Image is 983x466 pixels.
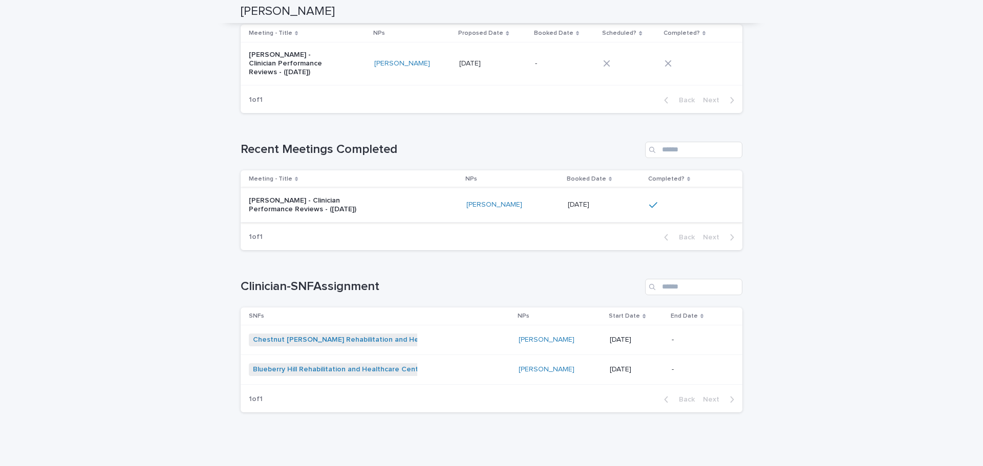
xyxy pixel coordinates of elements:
p: [PERSON_NAME] - Clinician Performance Reviews - ([DATE]) [249,51,334,76]
span: Back [673,396,695,403]
button: Next [699,233,742,242]
p: Start Date [609,310,640,322]
p: [DATE] [610,336,663,344]
input: Search [645,142,742,158]
p: Meeting - Title [249,173,292,185]
tr: [PERSON_NAME] - Clinician Performance Reviews - ([DATE])[PERSON_NAME] [DATE][DATE] [241,188,742,222]
p: NPs [373,28,385,39]
span: Next [703,234,725,241]
a: Blueberry Hill Rehabilitation and Healthcare Center [253,365,425,374]
p: Scheduled? [602,28,636,39]
h1: Clinician-SNFAssignment [241,279,641,294]
p: [DATE] [568,198,591,209]
p: - [535,57,539,68]
button: Back [656,96,699,105]
a: [PERSON_NAME] [519,336,574,344]
input: Search [645,279,742,295]
p: SNFs [249,310,264,322]
p: 1 of 1 [241,225,271,250]
button: Back [656,233,699,242]
p: Proposed Date [458,28,503,39]
span: Back [673,97,695,104]
button: Next [699,96,742,105]
button: Next [699,395,742,404]
h1: Recent Meetings Completed [241,142,641,157]
span: Next [703,97,725,104]
p: 1 of 1 [241,387,271,412]
p: NPs [465,173,477,185]
p: 1 of 1 [241,87,271,113]
p: [PERSON_NAME] - Clinician Performance Reviews - ([DATE]) [249,196,377,214]
p: Completed? [664,28,700,39]
a: Chestnut [PERSON_NAME] Rehabilitation and Healthcare Center [253,336,473,344]
p: Booked Date [534,28,573,39]
p: - [672,365,726,374]
tr: Chestnut [PERSON_NAME] Rehabilitation and Healthcare Center [PERSON_NAME] [DATE]- [241,325,742,354]
p: Completed? [648,173,685,185]
h2: [PERSON_NAME] [241,4,335,19]
p: [DATE] [610,365,663,374]
p: End Date [671,310,698,322]
p: - [672,336,726,344]
a: [PERSON_NAME] [466,201,522,209]
p: Meeting - Title [249,28,292,39]
p: [DATE] [459,57,483,68]
a: [PERSON_NAME] [519,365,574,374]
a: [PERSON_NAME] [374,59,430,68]
button: Back [656,395,699,404]
p: NPs [518,310,529,322]
span: Back [673,234,695,241]
p: Booked Date [567,173,606,185]
span: Next [703,396,725,403]
tr: [PERSON_NAME] - Clinician Performance Reviews - ([DATE])[PERSON_NAME] [DATE][DATE] -- [241,42,742,85]
tr: Blueberry Hill Rehabilitation and Healthcare Center [PERSON_NAME] [DATE]- [241,354,742,384]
